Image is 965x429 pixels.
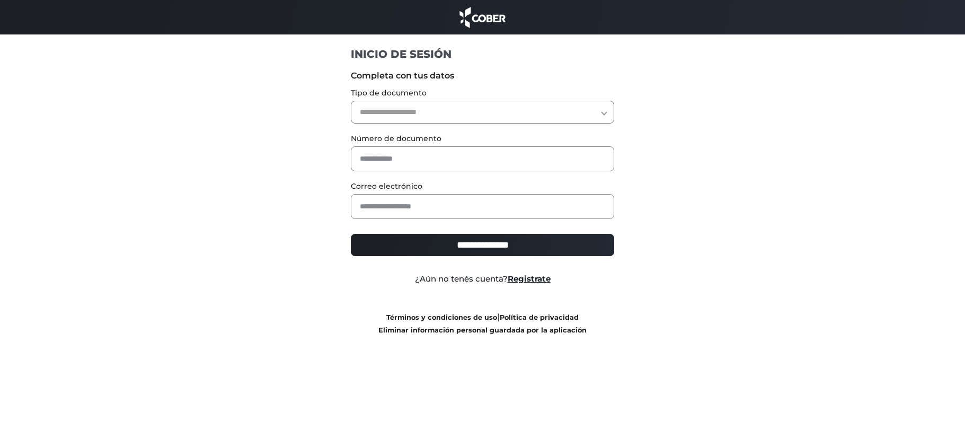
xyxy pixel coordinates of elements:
h1: INICIO DE SESIÓN [351,47,614,61]
img: cober_marca.png [457,5,509,29]
label: Correo electrónico [351,181,614,192]
a: Política de privacidad [500,313,579,321]
a: Eliminar información personal guardada por la aplicación [378,326,587,334]
a: Términos y condiciones de uso [386,313,497,321]
label: Número de documento [351,133,614,144]
label: Completa con tus datos [351,69,614,82]
a: Registrate [508,274,551,284]
label: Tipo de documento [351,87,614,99]
div: ¿Aún no tenés cuenta? [343,273,622,285]
div: | [343,311,622,336]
